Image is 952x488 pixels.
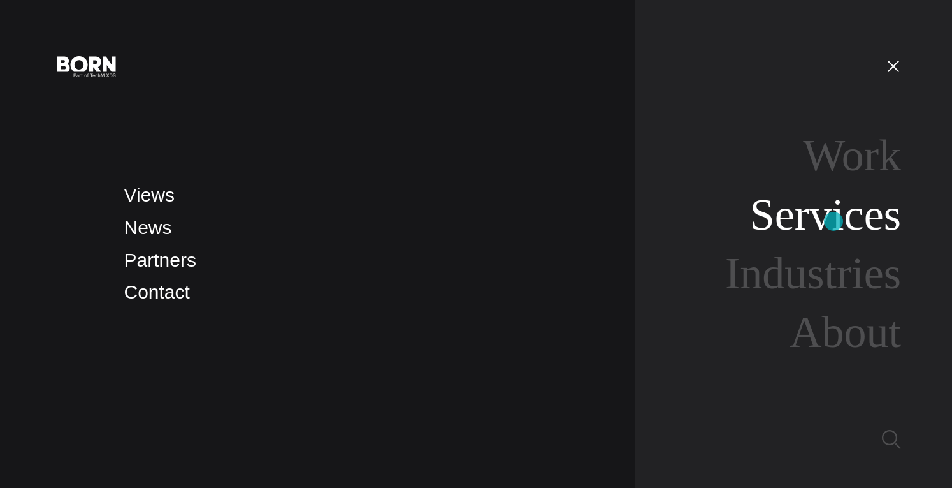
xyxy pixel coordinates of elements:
[124,281,190,302] a: Contact
[725,249,901,298] a: Industries
[124,249,196,270] a: Partners
[790,307,901,357] a: About
[803,131,901,180] a: Work
[124,184,175,205] a: Views
[124,217,172,238] a: News
[878,52,909,79] button: Open
[882,430,901,449] img: Search
[750,190,901,239] a: Services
